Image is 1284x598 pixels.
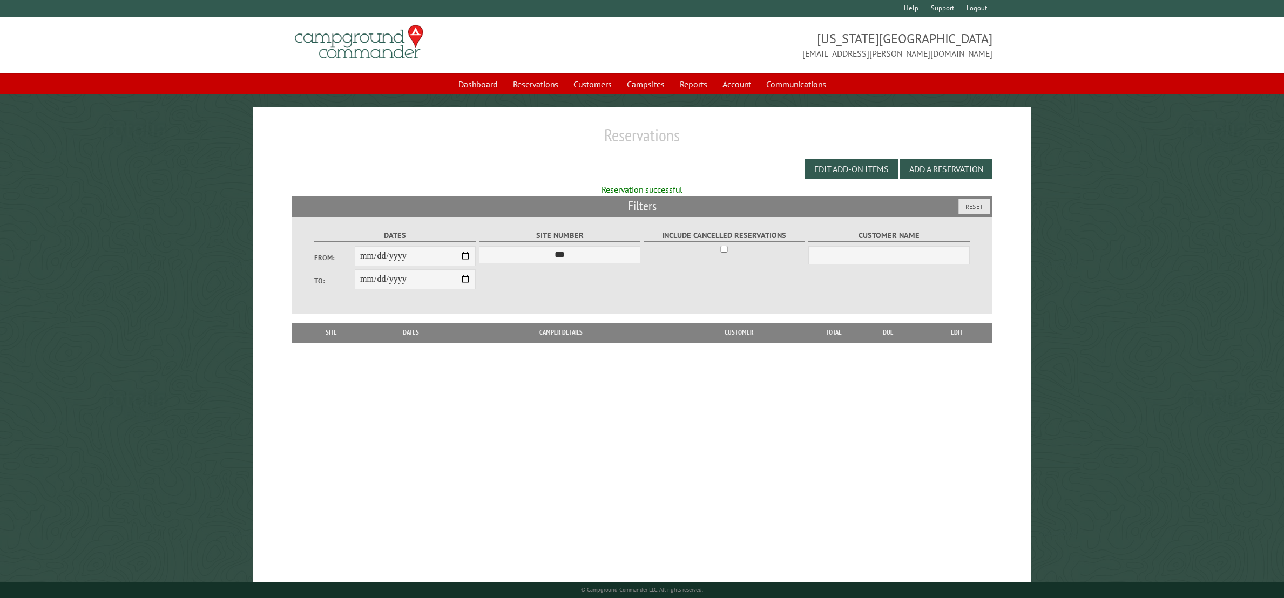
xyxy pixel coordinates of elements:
button: Edit Add-on Items [805,159,898,179]
a: Reservations [506,74,565,94]
a: Campsites [620,74,671,94]
label: To: [314,276,355,286]
a: Account [716,74,758,94]
th: Total [812,323,855,342]
th: Customer [666,323,812,342]
label: Customer Name [808,229,970,242]
button: Reset [958,199,990,214]
a: Customers [567,74,618,94]
span: [US_STATE][GEOGRAPHIC_DATA] [EMAIL_ADDRESS][PERSON_NAME][DOMAIN_NAME] [642,30,992,60]
label: Site Number [479,229,640,242]
a: Reports [673,74,714,94]
a: Dashboard [452,74,504,94]
label: Dates [314,229,476,242]
th: Dates [366,323,456,342]
img: Campground Commander [292,21,427,63]
th: Edit [921,323,992,342]
a: Communications [760,74,833,94]
th: Due [855,323,921,342]
th: Camper Details [456,323,666,342]
div: Reservation successful [292,184,992,195]
label: From: [314,253,355,263]
button: Add a Reservation [900,159,992,179]
label: Include Cancelled Reservations [644,229,805,242]
h1: Reservations [292,125,992,154]
th: Site [297,323,366,342]
small: © Campground Commander LLC. All rights reserved. [581,586,703,593]
h2: Filters [292,196,992,216]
